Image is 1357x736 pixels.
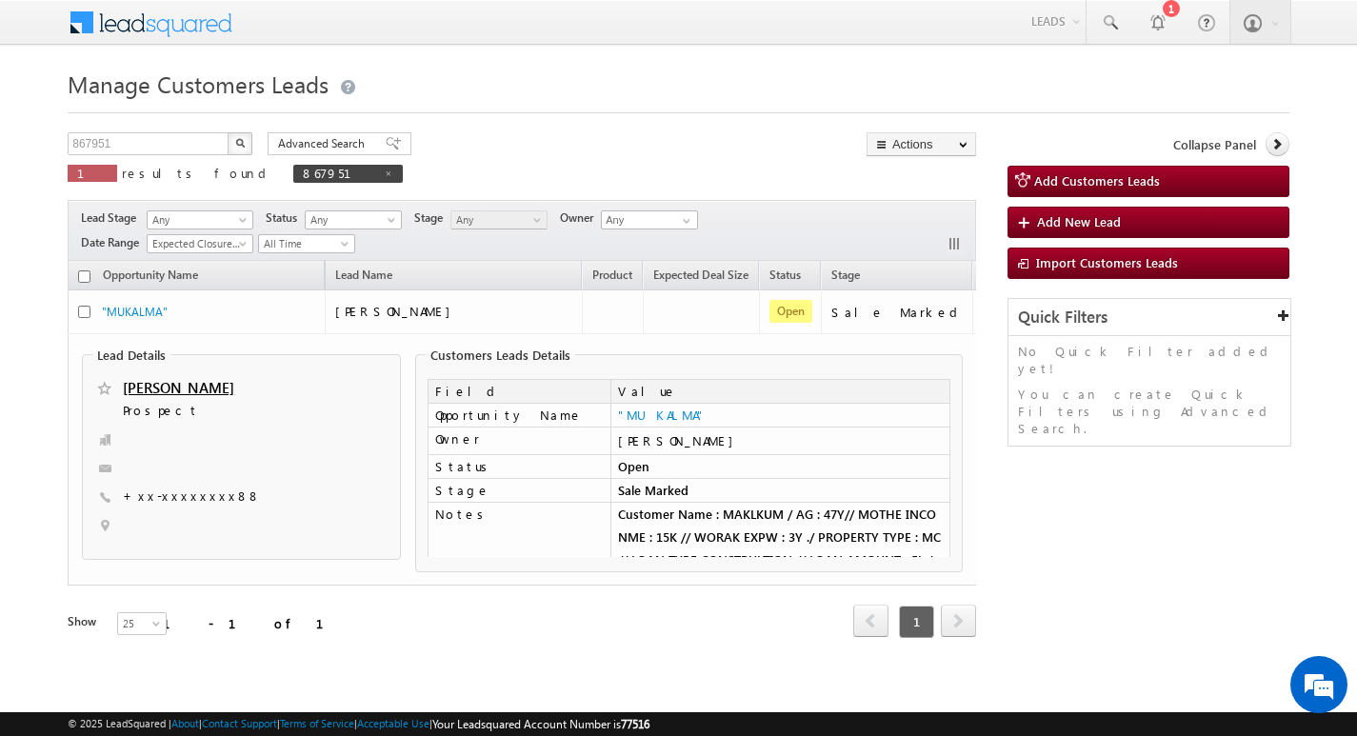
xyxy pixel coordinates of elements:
span: Expected Deal Size [653,268,748,282]
span: Any [306,211,396,229]
td: Customer Name : MAKLKUM / AG : 47Y// MOTHE INCONME : 15K // WORAK EXPW : 3Y ./ PROPERTY TYPE : MC... [610,503,950,618]
span: Lead Name [326,265,402,289]
a: Terms of Service [280,717,354,729]
span: Opportunity Name [103,268,198,282]
span: Add New Lead [1037,213,1121,229]
td: Opportunity Name [428,404,610,428]
span: © 2025 LeadSquared | | | | | [68,715,649,733]
span: Open [769,300,812,323]
td: Status [428,455,610,479]
td: Value [610,379,950,404]
span: Manage Customers Leads [68,69,329,99]
span: results found [122,165,273,181]
a: Any [450,210,548,229]
span: 77516 [621,717,649,731]
span: Expected Closure Date [148,235,247,252]
span: 867951 [303,165,374,181]
a: Opportunity Name [93,265,208,289]
p: You can create Quick Filters using Advanced Search. [1018,386,1281,437]
a: 25 [117,612,167,635]
a: next [941,607,976,637]
td: Notes [428,503,610,618]
span: Product [592,268,632,282]
span: 1 [899,606,934,638]
a: Stage [822,265,869,289]
td: Field [428,379,610,404]
div: Show [68,613,102,630]
span: Status [266,209,305,227]
span: Any [451,211,542,229]
a: Status [760,265,810,289]
legend: Lead Details [92,348,170,363]
a: "MUKALMA" [618,407,706,423]
span: +xx-xxxxxxxx88 [123,487,261,507]
a: Acceptable Use [357,717,429,729]
a: Any [147,210,253,229]
span: [PERSON_NAME] [335,303,460,319]
legend: Customers Leads Details [426,348,575,363]
span: next [941,605,976,637]
span: Stage [414,209,450,227]
input: Check all records [78,270,90,283]
span: Stage [831,268,860,282]
div: 1 - 1 of 1 [163,612,347,634]
td: Open [610,455,950,479]
img: Search [235,138,245,148]
span: Advanced Search [278,135,370,152]
td: Sale Marked [610,479,950,503]
div: Quick Filters [1008,299,1290,336]
input: Type to Search [601,210,698,229]
span: Any [148,211,247,229]
a: Show All Items [672,211,696,230]
a: Contact Support [202,717,277,729]
button: Actions [867,132,976,156]
span: Date Range [81,234,147,251]
div: [PERSON_NAME] [618,432,943,449]
span: Lead Stage [81,209,144,227]
td: Stage [428,479,610,503]
a: "MUKALMA" [102,305,168,319]
a: About [171,717,199,729]
span: Prospect [123,402,314,421]
span: 1 [77,165,108,181]
a: Expected Closure Date [147,234,253,253]
div: Sale Marked [831,304,965,321]
p: No Quick Filter added yet! [1018,343,1281,377]
span: Import Customers Leads [1036,254,1178,270]
span: 25 [118,615,169,632]
a: [PERSON_NAME] [123,378,234,397]
span: Collapse Panel [1173,136,1256,153]
a: All Time [258,234,355,253]
a: Expected Deal Size [644,265,758,289]
span: prev [853,605,888,637]
span: Add Customers Leads [1034,172,1160,189]
span: Your Leadsquared Account Number is [432,717,649,731]
a: prev [853,607,888,637]
td: Owner [428,428,610,455]
a: Any [305,210,402,229]
span: All Time [259,235,349,252]
span: Owner [560,209,601,227]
